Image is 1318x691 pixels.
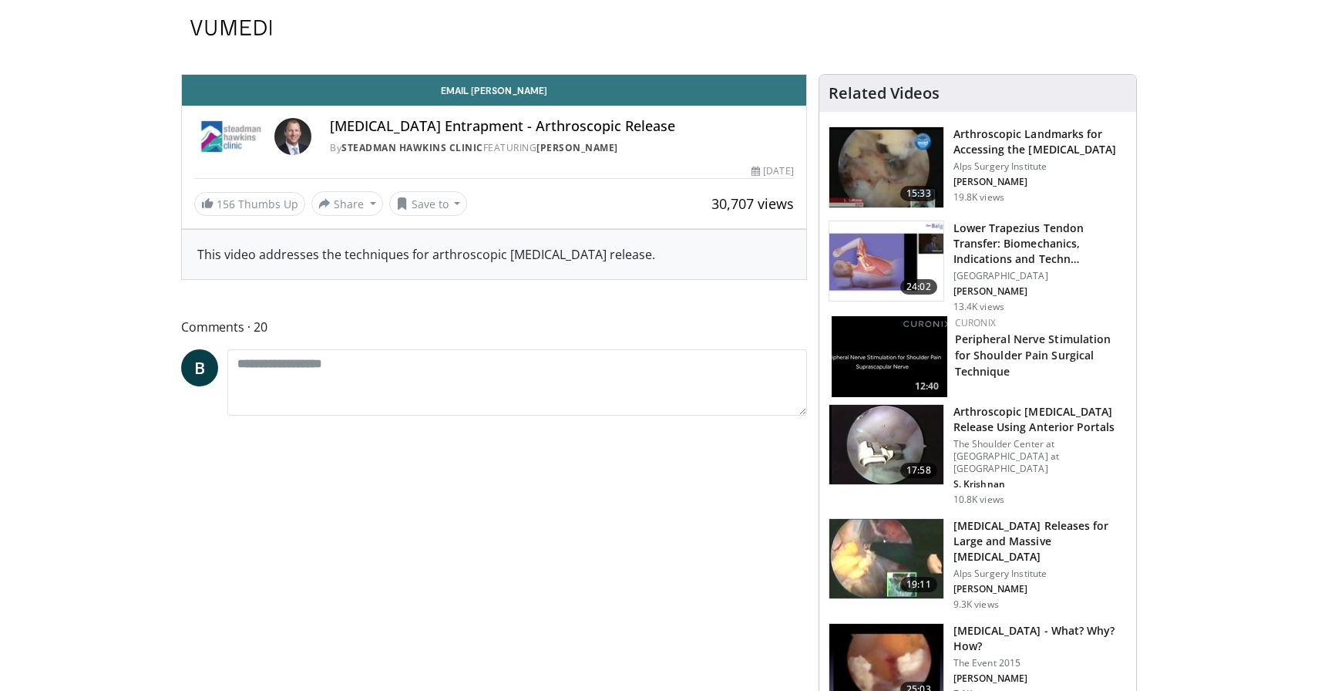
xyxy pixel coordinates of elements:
[900,279,937,295] span: 24:02
[953,672,1127,685] p: J.P. Warner
[274,118,311,155] img: Avatar
[953,221,1127,267] h3: Lower Trapezius Tendon Transfer: Biomechanics, Indications and Techniques
[953,404,1127,435] h3: Arthroscopic [MEDICAL_DATA] Release Using Anterior Portals
[829,221,1127,313] a: 24:02 Lower Trapezius Tendon Transfer: Biomechanics, Indications and Techn… [GEOGRAPHIC_DATA] [PE...
[953,583,1127,595] p: Laurent Lafosse
[330,141,794,155] div: By FEATURING
[953,438,1127,475] p: The Shoulder Center at [GEOGRAPHIC_DATA] at [GEOGRAPHIC_DATA]
[536,141,618,154] a: [PERSON_NAME]
[829,518,1127,611] a: 19:11 [MEDICAL_DATA] Releases for Large and Massive [MEDICAL_DATA] Alps Surgery Institute [PERSON...
[181,349,218,386] a: B
[829,404,1127,506] a: 17:58 Arthroscopic [MEDICAL_DATA] Release Using Anterior Portals The Shoulder Center at [GEOGRAPH...
[829,84,940,103] h4: Related Videos
[955,332,1111,379] a: Peripheral Nerve Stimulation for Shoulder Pain Surgical Technique
[829,221,943,302] img: 003f300e-98b5-4117-aead-6046ac8f096e.150x105_q85_crop-smart_upscale.jpg
[832,316,947,397] img: e3bdd152-f5ff-439a-bfcf-d8989886bdb1.150x105_q85_crop-smart_upscale.jpg
[953,285,1127,298] p: Bassem Elhassan
[953,568,1127,580] p: Alps Surgery Institute
[829,519,943,599] img: 12488_3.png.150x105_q85_crop-smart_upscale.jpg
[953,494,1004,506] p: 10.8K views
[953,176,1127,188] p: Laurent Lafosse
[311,191,383,216] button: Share
[829,126,1127,208] a: 15:33 Arthroscopic Landmarks for Accessing the [MEDICAL_DATA] Alps Surgery Institute [PERSON_NAME...
[900,186,937,201] span: 15:33
[197,245,791,264] div: This video addresses the techniques for arthroscopic [MEDICAL_DATA] release.
[900,577,937,592] span: 19:11
[190,20,272,35] img: VuMedi Logo
[953,598,999,611] p: 9.3K views
[953,623,1127,654] h3: [MEDICAL_DATA] - What? Why? How?
[217,197,235,211] span: 156
[953,270,1127,282] p: [GEOGRAPHIC_DATA]
[194,192,305,216] a: 156 Thumbs Up
[953,518,1127,565] h3: [MEDICAL_DATA] Releases for Large and Massive [MEDICAL_DATA]
[829,405,943,485] img: butc_3.png.150x105_q85_crop-smart_upscale.jpg
[832,316,947,397] a: 12:40
[955,316,996,329] a: Curonix
[389,191,468,216] button: Save to
[910,379,943,393] span: 12:40
[182,75,806,106] a: Email [PERSON_NAME]
[900,463,937,478] span: 17:58
[341,141,483,154] a: Steadman Hawkins Clinic
[194,118,268,155] img: Steadman Hawkins Clinic
[953,191,1004,204] p: 19.8K views
[953,301,1004,313] p: 13.4K views
[953,657,1127,669] p: The Event 2015
[953,160,1127,173] p: Alps Surgery Institute
[181,317,807,337] span: Comments 20
[330,118,794,135] h4: [MEDICAL_DATA] Entrapment - Arthroscopic Release
[751,164,793,178] div: [DATE]
[829,127,943,207] img: 752280_3.png.150x105_q85_crop-smart_upscale.jpg
[953,126,1127,157] h3: Arthroscopic Landmarks for Accessing the [MEDICAL_DATA]
[953,478,1127,490] p: Sumant Krishnan
[711,194,794,213] span: 30,707 views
